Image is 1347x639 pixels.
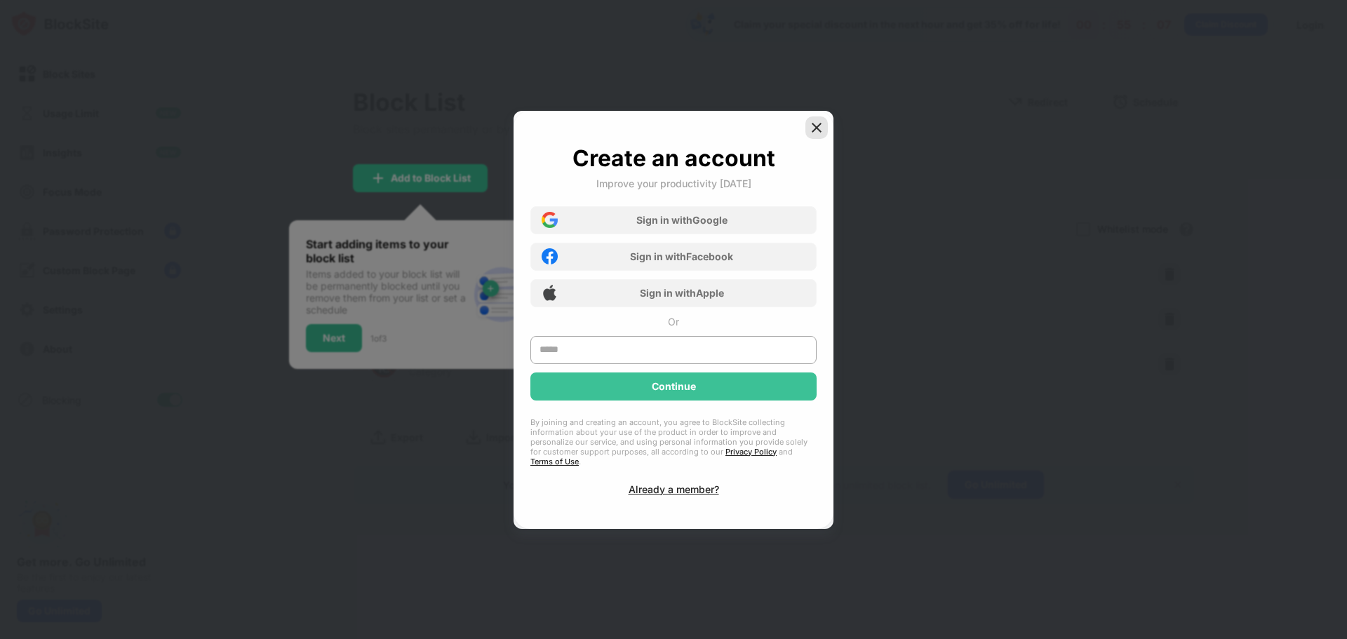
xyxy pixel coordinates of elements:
[652,381,696,392] div: Continue
[668,316,679,328] div: Or
[530,457,579,466] a: Terms of Use
[542,248,558,264] img: facebook-icon.png
[636,214,728,226] div: Sign in with Google
[542,212,558,228] img: google-icon.png
[572,144,775,172] div: Create an account
[596,177,751,189] div: Improve your productivity [DATE]
[530,417,817,466] div: By joining and creating an account, you agree to BlockSite collecting information about your use ...
[630,250,733,262] div: Sign in with Facebook
[640,287,724,299] div: Sign in with Apple
[725,447,777,457] a: Privacy Policy
[542,285,558,301] img: apple-icon.png
[629,483,719,495] div: Already a member?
